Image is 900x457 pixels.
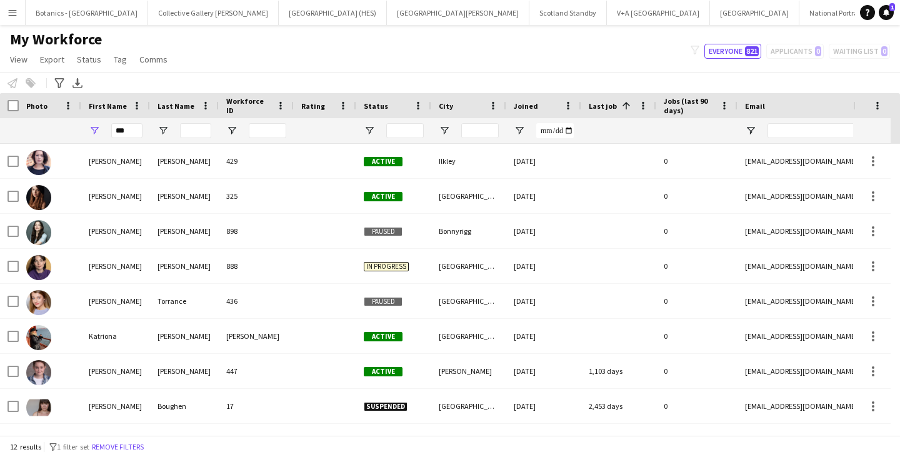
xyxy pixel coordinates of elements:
[506,144,581,178] div: [DATE]
[139,54,167,65] span: Comms
[5,51,32,68] a: View
[150,319,219,353] div: [PERSON_NAME]
[10,54,27,65] span: View
[157,125,169,136] button: Open Filter Menu
[219,214,294,248] div: 898
[506,284,581,318] div: [DATE]
[656,214,737,248] div: 0
[26,290,51,315] img: Katie Torrance
[77,54,101,65] span: Status
[589,101,617,111] span: Last job
[111,123,142,138] input: First Name Filter Input
[26,150,51,175] img: Kate Hargrave
[249,123,286,138] input: Workforce ID Filter Input
[439,101,453,111] span: City
[219,179,294,213] div: 325
[664,96,715,115] span: Jobs (last 90 days)
[150,354,219,388] div: [PERSON_NAME]
[364,125,375,136] button: Open Filter Menu
[581,389,656,423] div: 2,453 days
[656,284,737,318] div: 0
[157,101,194,111] span: Last Name
[745,101,765,111] span: Email
[879,5,894,20] a: 1
[81,389,150,423] div: [PERSON_NAME]
[656,354,737,388] div: 0
[219,319,294,353] div: [PERSON_NAME]
[656,249,737,283] div: 0
[431,319,506,353] div: [GEOGRAPHIC_DATA]
[180,123,211,138] input: Last Name Filter Input
[506,354,581,388] div: [DATE]
[26,255,51,280] img: Katie McCulloch
[745,125,756,136] button: Open Filter Menu
[364,101,388,111] span: Status
[81,319,150,353] div: Katriona
[506,249,581,283] div: [DATE]
[387,1,529,25] button: [GEOGRAPHIC_DATA][PERSON_NAME]
[57,442,89,451] span: 1 filter set
[81,144,150,178] div: [PERSON_NAME]
[431,144,506,178] div: Ilkley
[26,185,51,210] img: Katie Beard
[226,125,237,136] button: Open Filter Menu
[26,325,51,350] img: Katriona Perrett
[710,1,799,25] button: [GEOGRAPHIC_DATA]
[89,125,100,136] button: Open Filter Menu
[40,54,64,65] span: Export
[134,51,172,68] a: Comms
[656,389,737,423] div: 0
[219,144,294,178] div: 429
[89,440,146,454] button: Remove filters
[889,3,895,11] span: 1
[26,360,51,385] img: Katie Proctor
[150,144,219,178] div: [PERSON_NAME]
[26,101,47,111] span: Photo
[150,284,219,318] div: Torrance
[656,179,737,213] div: 0
[219,249,294,283] div: 888
[364,367,402,376] span: Active
[506,179,581,213] div: [DATE]
[656,144,737,178] div: 0
[148,1,279,25] button: Collective Gallery [PERSON_NAME]
[219,354,294,388] div: 447
[26,395,51,420] img: Katie Boughen
[514,101,538,111] span: Joined
[364,402,407,411] span: Suspended
[226,96,271,115] span: Workforce ID
[364,227,402,236] span: Paused
[81,284,150,318] div: [PERSON_NAME]
[150,249,219,283] div: [PERSON_NAME]
[279,1,387,25] button: [GEOGRAPHIC_DATA] (HES)
[529,1,607,25] button: Scotland Standby
[150,214,219,248] div: [PERSON_NAME]
[431,179,506,213] div: [GEOGRAPHIC_DATA]
[431,284,506,318] div: [GEOGRAPHIC_DATA]
[150,389,219,423] div: Boughen
[81,249,150,283] div: [PERSON_NAME]
[364,297,402,306] span: Paused
[26,220,51,245] img: Katie McCulloch
[581,354,656,388] div: 1,103 days
[70,76,85,91] app-action-btn: Export XLSX
[656,319,737,353] div: 0
[506,389,581,423] div: [DATE]
[81,354,150,388] div: [PERSON_NAME]
[72,51,106,68] a: Status
[364,262,409,271] span: In progress
[431,389,506,423] div: [GEOGRAPHIC_DATA]
[431,249,506,283] div: [GEOGRAPHIC_DATA]
[364,157,402,166] span: Active
[10,30,102,49] span: My Workforce
[704,44,761,59] button: Everyone821
[364,192,402,201] span: Active
[439,125,450,136] button: Open Filter Menu
[89,101,127,111] span: First Name
[114,54,127,65] span: Tag
[461,123,499,138] input: City Filter Input
[109,51,132,68] a: Tag
[514,125,525,136] button: Open Filter Menu
[745,46,759,56] span: 821
[81,179,150,213] div: [PERSON_NAME]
